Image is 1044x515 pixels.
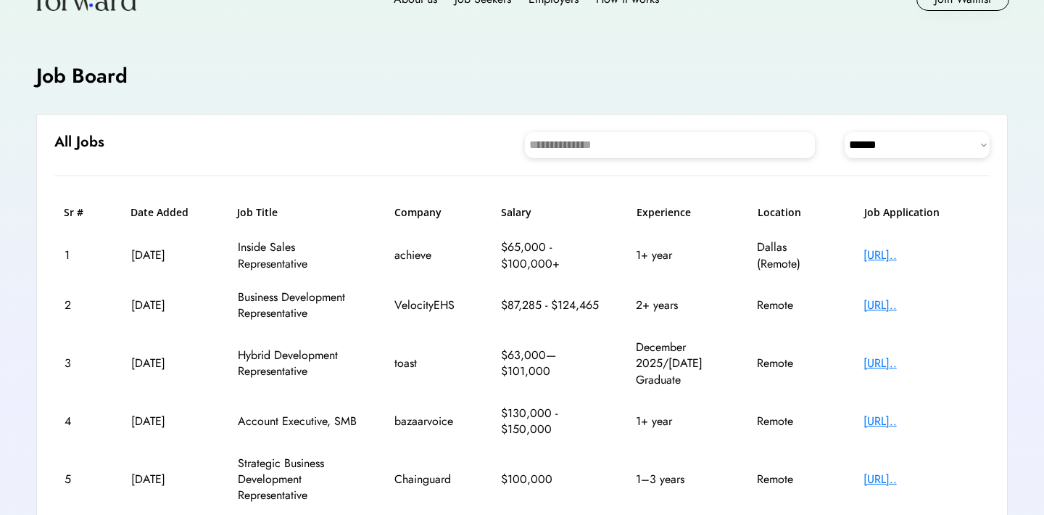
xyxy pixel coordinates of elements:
h6: Salary [501,205,602,220]
div: achieve [394,247,467,263]
h4: Job Board [36,62,128,90]
div: $65,000 - $100,000+ [501,239,602,272]
div: bazaarvoice [394,413,467,429]
div: $100,000 [501,471,602,487]
div: 1–3 years [636,471,723,487]
h6: Job Application [864,205,980,220]
div: Remote [757,413,829,429]
div: Dallas (Remote) [757,239,829,272]
div: $130,000 - $150,000 [501,405,602,438]
div: [DATE] [131,471,204,487]
div: 4 [65,413,97,429]
div: [DATE] [131,297,204,313]
div: $63,000—$101,000 [501,347,602,380]
div: Strategic Business Development Representative [238,456,361,504]
h6: Job Title [237,205,278,220]
div: Remote [757,355,829,371]
div: 1 [65,247,97,263]
h6: Date Added [130,205,203,220]
div: Inside Sales Representative [238,239,361,272]
div: Chainguard [394,471,467,487]
div: [URL].. [863,355,979,371]
h6: Sr # [64,205,96,220]
h6: Experience [637,205,724,220]
div: VelocityEHS [394,297,467,313]
div: [URL].. [863,471,979,487]
div: Remote [757,297,829,313]
div: 1+ year [636,413,723,429]
div: $87,285 - $124,465 [501,297,602,313]
div: 3 [65,355,97,371]
div: [URL].. [863,297,979,313]
div: [URL].. [863,413,979,429]
h6: Location [758,205,830,220]
h6: Company [394,205,467,220]
div: Business Development Representative [238,289,361,322]
h6: All Jobs [54,132,104,152]
div: December 2025/[DATE] Graduate [636,339,723,388]
div: 2+ years [636,297,723,313]
div: [DATE] [131,355,204,371]
div: [URL].. [863,247,979,263]
div: 2 [65,297,97,313]
div: 5 [65,471,97,487]
div: [DATE] [131,413,204,429]
div: Account Executive, SMB [238,413,361,429]
div: toast [394,355,467,371]
div: Remote [757,471,829,487]
div: [DATE] [131,247,204,263]
div: Hybrid Development Representative [238,347,361,380]
div: 1+ year [636,247,723,263]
